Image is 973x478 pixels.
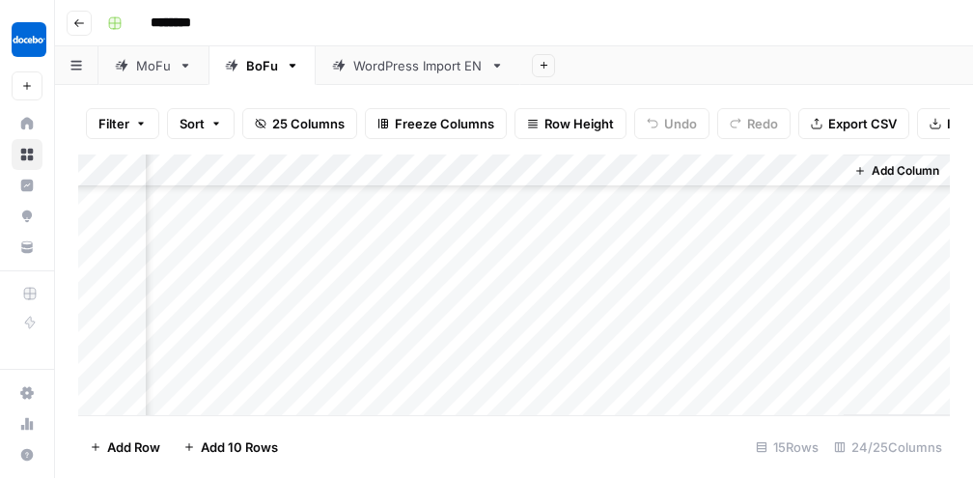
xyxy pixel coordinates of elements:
span: Freeze Columns [395,114,494,133]
button: Redo [717,108,791,139]
button: Freeze Columns [365,108,507,139]
button: Undo [634,108,709,139]
div: WordPress Import EN [353,56,483,75]
a: Opportunities [12,201,42,232]
span: 25 Columns [272,114,345,133]
span: Sort [180,114,205,133]
button: Workspace: Docebo [12,15,42,64]
button: Row Height [514,108,626,139]
button: Filter [86,108,159,139]
span: Filter [98,114,129,133]
button: Sort [167,108,235,139]
span: Redo [747,114,778,133]
span: Row Height [544,114,614,133]
div: 24/25 Columns [826,432,950,463]
a: Usage [12,408,42,439]
a: Your Data [12,232,42,263]
div: BoFu [246,56,278,75]
a: MoFu [98,46,208,85]
button: Add 10 Rows [172,432,290,463]
div: MoFu [136,56,171,75]
span: Add Row [107,437,160,457]
span: Add Column [872,162,939,180]
button: Add Column [847,158,947,183]
a: Settings [12,378,42,408]
div: 15 Rows [748,432,826,463]
a: Browse [12,139,42,170]
span: Export CSV [828,114,897,133]
a: BoFu [208,46,316,85]
span: Add 10 Rows [201,437,278,457]
a: Home [12,108,42,139]
span: Undo [664,114,697,133]
a: WordPress Import EN [316,46,520,85]
img: Docebo Logo [12,22,46,57]
button: Add Row [78,432,172,463]
button: 25 Columns [242,108,357,139]
button: Help + Support [12,439,42,470]
a: Insights [12,170,42,201]
button: Export CSV [798,108,909,139]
